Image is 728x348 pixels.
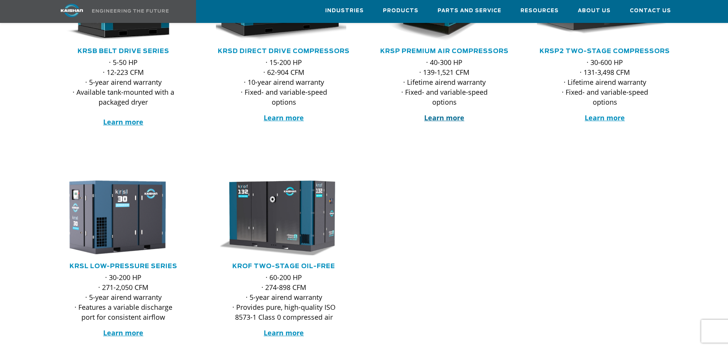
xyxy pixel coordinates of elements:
a: About Us [578,0,611,21]
a: Learn more [264,113,304,122]
span: Products [383,6,418,15]
img: kaishan logo [43,4,101,17]
a: Parts and Service [438,0,501,21]
span: Contact Us [630,6,671,15]
img: Engineering the future [92,9,169,13]
a: KRSP Premium Air Compressors [380,48,509,54]
a: Contact Us [630,0,671,21]
span: About Us [578,6,611,15]
span: Industries [325,6,364,15]
a: Resources [520,0,559,21]
p: · 30-200 HP · 271-2,050 CFM · 5-year airend warranty · Features a variable discharge port for con... [71,272,176,322]
p: · 30-600 HP · 131-3,498 CFM · Lifetime airend warranty · Fixed- and variable-speed options [552,57,658,107]
a: KRSP2 Two-Stage Compressors [540,48,670,54]
a: KROF TWO-STAGE OIL-FREE [232,263,335,269]
a: Learn more [103,328,143,337]
img: krsl30 [50,178,186,256]
p: · 60-200 HP · 274-898 CFM · 5-year airend warranty · Provides pure, high-quality ISO 8573-1 Class... [231,272,337,322]
a: Learn more [424,113,464,122]
img: krof132 [210,178,346,256]
a: KRSL Low-Pressure Series [70,263,177,269]
p: · 15-200 HP · 62-904 CFM · 10-year airend warranty · Fixed- and variable-speed options [231,57,337,107]
a: KRSB Belt Drive Series [78,48,169,54]
p: · 40-300 HP · 139-1,521 CFM · Lifetime airend warranty · Fixed- and variable-speed options [392,57,497,107]
p: · 5-50 HP · 12-223 CFM · 5-year airend warranty · Available tank-mounted with a packaged dryer [71,57,176,127]
a: Learn more [264,328,304,337]
a: Learn more [585,113,625,122]
a: KRSD Direct Drive Compressors [218,48,350,54]
a: Products [383,0,418,21]
span: Parts and Service [438,6,501,15]
a: Learn more [103,117,143,126]
a: Industries [325,0,364,21]
span: Resources [520,6,559,15]
div: krof132 [216,178,352,256]
div: krsl30 [55,178,191,256]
